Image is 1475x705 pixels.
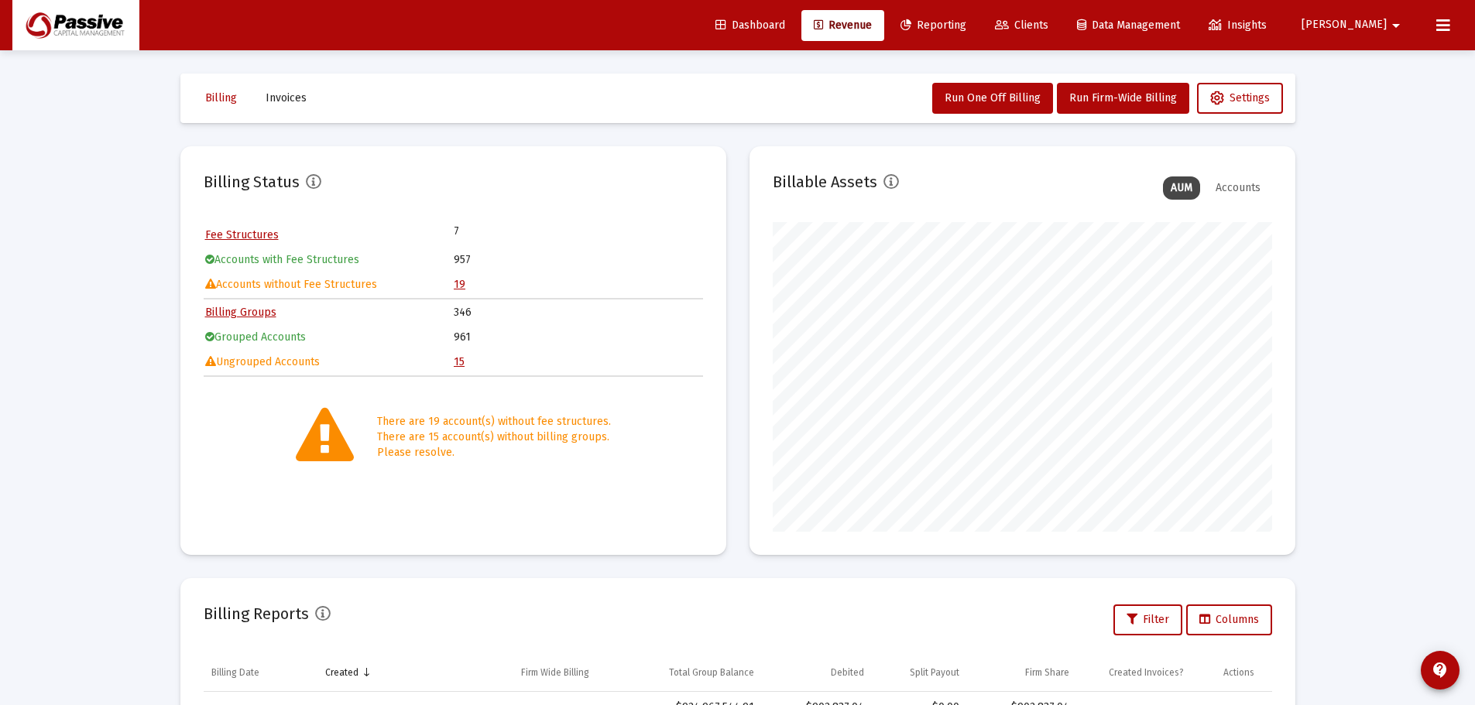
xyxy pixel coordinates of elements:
button: Run One Off Billing [932,83,1053,114]
span: Billing [205,91,237,104]
td: 346 [454,301,701,324]
span: Settings [1210,91,1270,104]
span: Insights [1209,19,1267,32]
span: Dashboard [715,19,785,32]
button: Run Firm-Wide Billing [1057,83,1189,114]
h2: Billing Status [204,169,300,194]
a: Insights [1196,10,1279,41]
span: Columns [1199,613,1259,626]
span: Data Management [1077,19,1180,32]
a: Data Management [1065,10,1192,41]
span: Reporting [900,19,966,32]
td: 957 [454,248,701,272]
td: Accounts with Fee Structures [205,248,453,272]
a: Billing Groups [205,306,276,319]
span: [PERSON_NAME] [1302,19,1387,32]
td: Column Billing Date [204,654,317,691]
div: Actions [1223,666,1254,679]
div: AUM [1163,176,1200,200]
td: 961 [454,326,701,349]
span: Invoices [266,91,307,104]
td: Column Actions [1216,654,1272,691]
a: Revenue [801,10,884,41]
span: Filter [1127,613,1169,626]
button: Filter [1113,604,1182,635]
div: Billing Date [211,666,259,679]
div: Debited [831,666,864,679]
button: Billing [193,83,249,114]
a: Fee Structures [205,228,279,241]
td: Grouped Accounts [205,326,453,349]
button: Invoices [253,83,319,114]
div: There are 19 account(s) without fee structures. [377,414,611,430]
span: Run Firm-Wide Billing [1069,91,1177,104]
td: Column Debited [762,654,872,691]
div: Firm Wide Billing [521,666,589,679]
td: Accounts without Fee Structures [205,273,453,296]
div: Total Group Balance [669,666,754,679]
span: Revenue [814,19,872,32]
td: 7 [454,224,578,239]
h2: Billing Reports [204,601,309,626]
button: [PERSON_NAME] [1283,9,1424,40]
div: Created [325,666,358,679]
a: 15 [454,355,465,368]
button: Settings [1197,83,1283,114]
td: Ungrouped Accounts [205,351,453,374]
td: Column Firm Share [967,654,1077,691]
div: Accounts [1208,176,1268,200]
mat-icon: contact_support [1431,661,1449,679]
td: Column Split Payout [872,654,967,691]
a: Clients [983,10,1061,41]
a: Dashboard [703,10,798,41]
td: Column Firm Wide Billing [487,654,623,691]
td: Column Total Group Balance [623,654,762,691]
mat-icon: arrow_drop_down [1387,10,1405,41]
img: Dashboard [24,10,128,41]
a: Reporting [888,10,979,41]
div: Split Payout [910,666,959,679]
div: Created Invoices? [1109,666,1184,679]
span: Clients [995,19,1048,32]
button: Columns [1186,604,1272,635]
div: Firm Share [1025,666,1069,679]
h2: Billable Assets [773,169,877,194]
td: Column Created Invoices? [1077,654,1216,691]
div: There are 15 account(s) without billing groups. [377,430,611,445]
a: 19 [454,278,465,291]
span: Run One Off Billing [945,91,1041,104]
div: Please resolve. [377,445,611,460]
td: Column Created [317,654,488,691]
